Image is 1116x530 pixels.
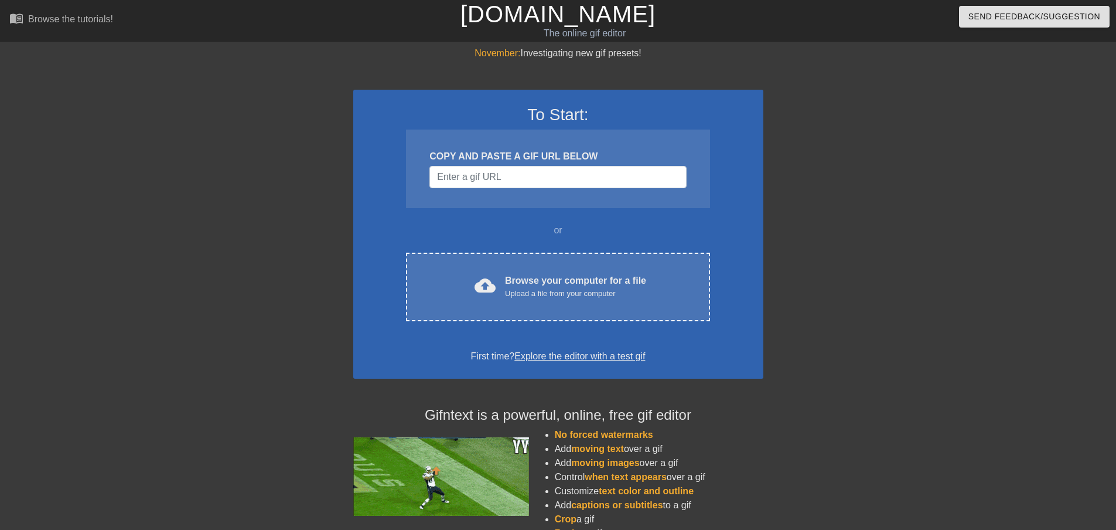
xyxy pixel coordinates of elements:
[555,430,653,440] span: No forced watermarks
[9,11,23,25] span: menu_book
[968,9,1100,24] span: Send Feedback/Suggestion
[353,407,763,424] h4: Gifntext is a powerful, online, free gif editor
[505,288,646,300] div: Upload a file from your computer
[353,437,529,516] img: football_small.gif
[514,351,645,361] a: Explore the editor with a test gif
[28,14,113,24] div: Browse the tutorials!
[555,514,576,524] span: Crop
[585,472,667,482] span: when text appears
[599,486,694,496] span: text color and outline
[475,275,496,296] span: cloud_upload
[505,274,646,300] div: Browse your computer for a file
[555,498,763,512] li: Add to a gif
[555,470,763,484] li: Control over a gif
[959,6,1110,28] button: Send Feedback/Suggestion
[571,458,639,468] span: moving images
[353,46,763,60] div: Investigating new gif presets!
[475,48,520,58] span: November:
[368,105,748,125] h3: To Start:
[429,150,686,164] div: COPY AND PASTE A GIF URL BELOW
[555,442,763,456] li: Add over a gif
[378,26,791,40] div: The online gif editor
[9,11,113,29] a: Browse the tutorials!
[460,1,656,27] a: [DOMAIN_NAME]
[571,500,663,510] span: captions or subtitles
[555,484,763,498] li: Customize
[555,512,763,526] li: a gif
[368,349,748,363] div: First time?
[429,166,686,188] input: Username
[555,456,763,470] li: Add over a gif
[384,223,733,237] div: or
[571,444,624,454] span: moving text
